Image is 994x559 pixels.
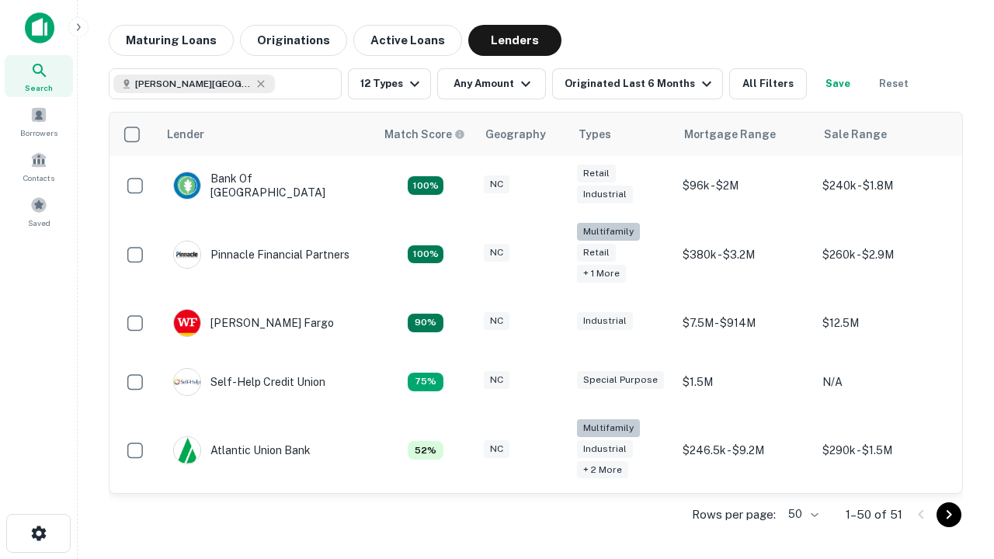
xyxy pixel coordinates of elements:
[485,125,546,144] div: Geography
[577,440,633,458] div: Industrial
[158,113,375,156] th: Lender
[348,68,431,99] button: 12 Types
[675,293,815,352] td: $7.5M - $914M
[565,75,716,93] div: Originated Last 6 Months
[25,82,53,94] span: Search
[174,310,200,336] img: picture
[28,217,50,229] span: Saved
[384,126,465,143] div: Capitalize uses an advanced AI algorithm to match your search with the best lender. The match sco...
[484,175,509,193] div: NC
[577,165,616,182] div: Retail
[468,25,561,56] button: Lenders
[5,145,73,187] a: Contacts
[5,55,73,97] a: Search
[782,503,821,526] div: 50
[815,411,954,490] td: $290k - $1.5M
[5,190,73,232] a: Saved
[729,68,807,99] button: All Filters
[173,368,325,396] div: Self-help Credit Union
[577,371,664,389] div: Special Purpose
[675,156,815,215] td: $96k - $2M
[408,373,443,391] div: Matching Properties: 10, hasApolloMatch: undefined
[577,419,640,437] div: Multifamily
[684,125,776,144] div: Mortgage Range
[173,436,311,464] div: Atlantic Union Bank
[815,215,954,293] td: $260k - $2.9M
[484,440,509,458] div: NC
[813,68,863,99] button: Save your search to get updates of matches that match your search criteria.
[579,125,611,144] div: Types
[408,245,443,264] div: Matching Properties: 24, hasApolloMatch: undefined
[167,125,204,144] div: Lender
[577,186,633,203] div: Industrial
[675,352,815,411] td: $1.5M
[815,113,954,156] th: Sale Range
[437,68,546,99] button: Any Amount
[815,156,954,215] td: $240k - $1.8M
[577,223,640,241] div: Multifamily
[476,113,569,156] th: Geography
[353,25,462,56] button: Active Loans
[135,77,252,91] span: [PERSON_NAME][GEOGRAPHIC_DATA], [GEOGRAPHIC_DATA]
[240,25,347,56] button: Originations
[484,312,509,330] div: NC
[569,113,675,156] th: Types
[692,505,776,524] p: Rows per page:
[815,352,954,411] td: N/A
[23,172,54,184] span: Contacts
[25,12,54,43] img: capitalize-icon.png
[869,68,919,99] button: Reset
[484,371,509,389] div: NC
[824,125,887,144] div: Sale Range
[173,241,349,269] div: Pinnacle Financial Partners
[846,505,902,524] p: 1–50 of 51
[173,309,334,337] div: [PERSON_NAME] Fargo
[577,265,626,283] div: + 1 more
[174,437,200,464] img: picture
[174,172,200,199] img: picture
[408,176,443,195] div: Matching Properties: 14, hasApolloMatch: undefined
[484,244,509,262] div: NC
[577,244,616,262] div: Retail
[109,25,234,56] button: Maturing Loans
[937,502,961,527] button: Go to next page
[916,385,994,460] iframe: Chat Widget
[20,127,57,139] span: Borrowers
[577,312,633,330] div: Industrial
[408,441,443,460] div: Matching Properties: 7, hasApolloMatch: undefined
[375,113,476,156] th: Capitalize uses an advanced AI algorithm to match your search with the best lender. The match sco...
[552,68,723,99] button: Originated Last 6 Months
[408,314,443,332] div: Matching Properties: 12, hasApolloMatch: undefined
[384,126,462,143] h6: Match Score
[675,215,815,293] td: $380k - $3.2M
[675,411,815,490] td: $246.5k - $9.2M
[577,461,628,479] div: + 2 more
[173,172,360,200] div: Bank Of [GEOGRAPHIC_DATA]
[174,241,200,268] img: picture
[174,369,200,395] img: picture
[675,113,815,156] th: Mortgage Range
[815,293,954,352] td: $12.5M
[5,100,73,142] a: Borrowers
